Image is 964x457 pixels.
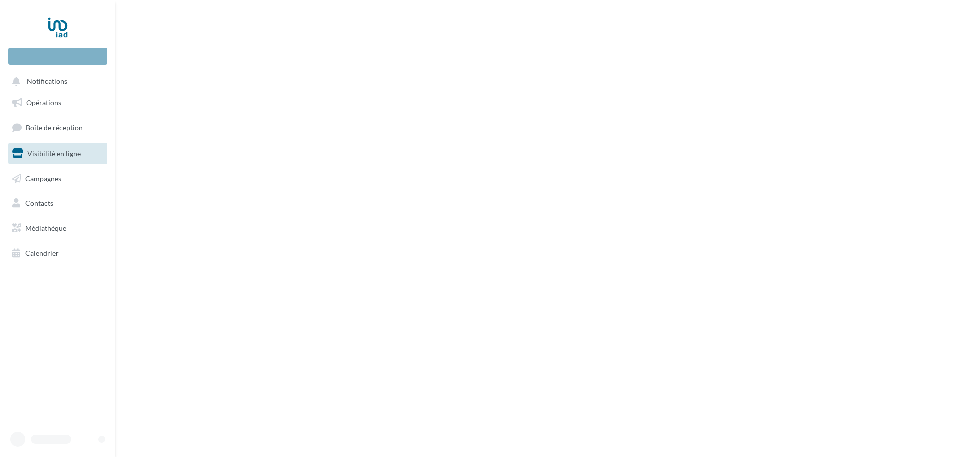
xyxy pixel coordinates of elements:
[25,224,66,232] span: Médiathèque
[6,117,109,138] a: Boîte de réception
[8,48,107,65] div: Nouvelle campagne
[27,149,81,158] span: Visibilité en ligne
[6,218,109,239] a: Médiathèque
[25,174,61,182] span: Campagnes
[6,193,109,214] a: Contacts
[26,98,61,107] span: Opérations
[6,168,109,189] a: Campagnes
[6,92,109,113] a: Opérations
[6,243,109,264] a: Calendrier
[27,77,67,86] span: Notifications
[6,143,109,164] a: Visibilité en ligne
[26,123,83,132] span: Boîte de réception
[25,249,59,257] span: Calendrier
[25,199,53,207] span: Contacts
